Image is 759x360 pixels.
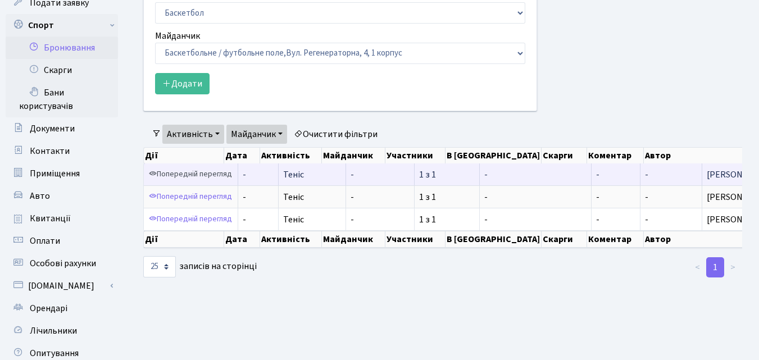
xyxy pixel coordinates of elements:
span: - [596,170,635,179]
a: Документи [6,117,118,140]
span: Особові рахунки [30,257,96,270]
a: Контакти [6,140,118,162]
span: - [596,215,635,224]
a: Бани користувачів [6,81,118,117]
a: Скарги [6,59,118,81]
label: записів на сторінці [143,256,257,277]
a: Активність [162,125,224,144]
span: Оплати [30,235,60,247]
th: В [GEOGRAPHIC_DATA] [446,231,542,248]
span: Квитанції [30,212,71,225]
span: Авто [30,190,50,202]
th: Коментар [587,231,644,248]
a: Попередній перегляд [146,166,235,183]
span: 1 з 1 [419,170,475,179]
span: - [243,193,274,202]
a: Особові рахунки [6,252,118,275]
th: В [GEOGRAPHIC_DATA] [446,148,542,163]
th: Участники [385,148,446,163]
span: Контакти [30,145,70,157]
span: - [351,170,410,179]
th: Участники [385,231,446,248]
label: Майданчик [155,29,200,43]
span: Лічильники [30,325,77,337]
a: [DOMAIN_NAME] [6,275,118,297]
th: Активність [260,231,322,248]
span: - [243,170,274,179]
span: - [484,215,587,224]
a: Спорт [6,14,118,37]
th: Дії [144,231,224,248]
a: Лічильники [6,320,118,342]
a: 1 [706,257,724,277]
span: Опитування [30,347,79,359]
th: Майданчик [322,148,385,163]
span: - [645,168,648,181]
span: - [484,170,587,179]
a: Очистити фільтри [289,125,382,144]
a: Приміщення [6,162,118,185]
span: - [484,193,587,202]
span: - [596,193,635,202]
th: Дії [144,148,224,163]
button: Додати [155,73,210,94]
span: - [351,215,410,224]
span: 1 з 1 [419,215,475,224]
span: - [243,215,274,224]
a: Оплати [6,230,118,252]
th: Дата [224,148,260,163]
select: записів на сторінці [143,256,176,277]
a: Квитанції [6,207,118,230]
span: Теніс [283,170,341,179]
th: Скарги [542,148,587,163]
span: Теніс [283,193,341,202]
a: Попередній перегляд [146,211,235,228]
span: - [351,193,410,202]
span: Орендарі [30,302,67,315]
a: Бронювання [6,37,118,59]
a: Попередній перегляд [146,188,235,206]
span: Документи [30,122,75,135]
th: Майданчик [322,231,385,248]
th: Активність [260,148,322,163]
a: Майданчик [226,125,287,144]
span: Теніс [283,215,341,224]
th: Дата [224,231,260,248]
span: 1 з 1 [419,193,475,202]
span: - [645,191,648,203]
th: Скарги [542,231,587,248]
span: - [645,213,648,226]
th: Коментар [587,148,644,163]
a: Орендарі [6,297,118,320]
a: Авто [6,185,118,207]
span: Приміщення [30,167,80,180]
